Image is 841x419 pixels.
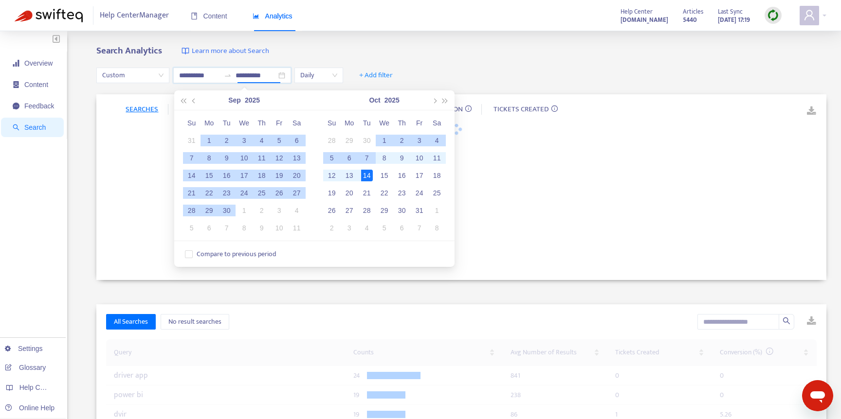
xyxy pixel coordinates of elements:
div: 30 [221,205,233,216]
th: Th [393,114,411,132]
td: 2025-11-05 [376,219,393,237]
td: 2025-09-18 [253,167,271,184]
span: All Searches [114,316,148,327]
div: 26 [274,187,285,199]
td: 2025-10-27 [341,202,358,219]
div: 17 [414,170,425,181]
td: 2025-10-07 [358,149,376,167]
td: 2025-09-20 [288,167,306,184]
td: 2025-10-19 [323,184,341,202]
div: 5 [274,135,285,146]
td: 2025-10-31 [411,202,428,219]
td: 2025-10-10 [271,219,288,237]
td: 2025-10-01 [236,202,253,219]
th: We [236,114,253,132]
div: 30 [396,205,408,216]
th: Su [323,114,341,132]
div: 11 [291,222,303,234]
div: 28 [361,205,373,216]
strong: 5440 [683,15,697,25]
td: 2025-09-13 [288,149,306,167]
td: 2025-10-06 [341,149,358,167]
a: Settings [5,345,43,352]
td: 2025-10-11 [288,219,306,237]
span: Help Center [621,6,653,17]
td: 2025-10-25 [428,184,446,202]
div: 7 [361,152,373,164]
span: Analytics [253,12,293,20]
div: 6 [203,222,215,234]
td: 2025-11-06 [393,219,411,237]
div: 21 [186,187,198,199]
th: Fr [411,114,428,132]
span: Learn more about Search [192,46,269,57]
td: 2025-09-29 [201,202,218,219]
div: 31 [414,205,425,216]
div: 2 [326,222,338,234]
span: Custom [102,68,164,83]
td: 2025-09-24 [236,184,253,202]
div: 11 [431,152,443,164]
td: 2025-10-02 [393,132,411,149]
td: 2025-10-29 [376,202,393,219]
td: 2025-09-08 [201,149,218,167]
div: 7 [186,152,198,164]
div: 4 [291,205,303,216]
td: 2025-09-19 [271,167,288,184]
button: 2025 [245,90,260,110]
div: 6 [344,152,355,164]
td: 2025-09-27 [288,184,306,202]
td: 2025-10-02 [253,202,271,219]
div: 4 [361,222,373,234]
td: 2025-10-23 [393,184,411,202]
td: 2025-10-20 [341,184,358,202]
td: 2025-09-22 [201,184,218,202]
span: Articles [683,6,703,17]
div: 19 [274,170,285,181]
td: 2025-10-18 [428,167,446,184]
td: 2025-09-23 [218,184,236,202]
td: 2025-09-26 [271,184,288,202]
div: 8 [431,222,443,234]
span: Help Center Manager [100,6,169,25]
td: 2025-09-03 [236,132,253,149]
span: Overview [24,59,53,67]
td: 2025-09-17 [236,167,253,184]
td: 2025-09-04 [253,132,271,149]
div: 26 [326,205,338,216]
div: 16 [396,170,408,181]
div: 9 [221,152,233,164]
span: search [13,124,19,131]
div: 29 [203,205,215,216]
div: 4 [431,135,443,146]
div: 6 [291,135,303,146]
span: swap-right [224,71,232,79]
span: area-chart [253,13,259,19]
div: 13 [344,170,355,181]
td: 2025-11-04 [358,219,376,237]
div: 24 [414,187,425,199]
th: Th [253,114,271,132]
th: Fr [271,114,288,132]
td: 2025-08-31 [183,132,201,149]
td: 2025-10-24 [411,184,428,202]
span: Content [191,12,227,20]
div: 9 [396,152,408,164]
th: Tu [358,114,376,132]
div: 4 [256,135,268,146]
div: 22 [203,187,215,199]
td: 2025-09-16 [218,167,236,184]
span: book [191,13,198,19]
td: 2025-10-22 [376,184,393,202]
td: 2025-10-14 [358,167,376,184]
div: 22 [379,187,390,199]
div: 5 [186,222,198,234]
div: 17 [238,170,250,181]
div: 25 [431,187,443,199]
div: 12 [274,152,285,164]
div: 16 [221,170,233,181]
span: Help Centers [19,384,59,391]
span: user [804,9,815,21]
button: 2025 [384,90,400,110]
div: 20 [344,187,355,199]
